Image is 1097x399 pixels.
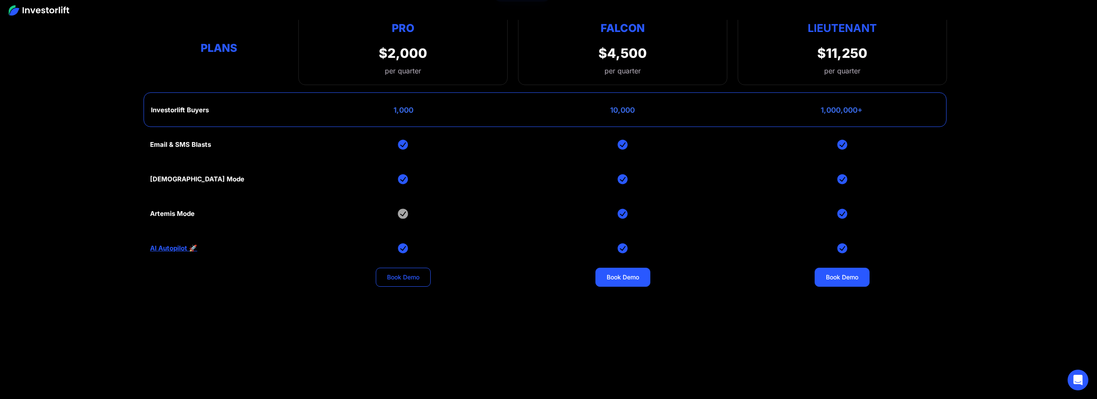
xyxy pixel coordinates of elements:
a: Book Demo [376,268,431,287]
div: Falcon [601,20,645,37]
div: 1,000 [393,106,413,114]
strong: Lieutenant [808,22,877,35]
div: [DEMOGRAPHIC_DATA] Mode [150,175,244,183]
div: Email & SMS Blasts [150,141,211,149]
div: Open Intercom Messenger [1068,370,1088,390]
div: per quarter [824,66,860,76]
div: Investorlift Buyers [151,106,209,114]
a: Book Demo [595,268,650,287]
div: 1,000,000+ [821,106,863,114]
div: per quarter [604,66,641,76]
div: $2,000 [379,45,427,61]
a: AI Autopilot 🚀 [150,244,197,252]
div: 10,000 [610,106,635,114]
div: $4,500 [598,45,647,61]
a: Book Demo [815,268,870,287]
div: per quarter [379,66,427,76]
div: Pro [379,20,427,37]
div: $11,250 [817,45,867,61]
div: Artemis Mode [150,210,195,218]
div: Plans [150,39,288,56]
